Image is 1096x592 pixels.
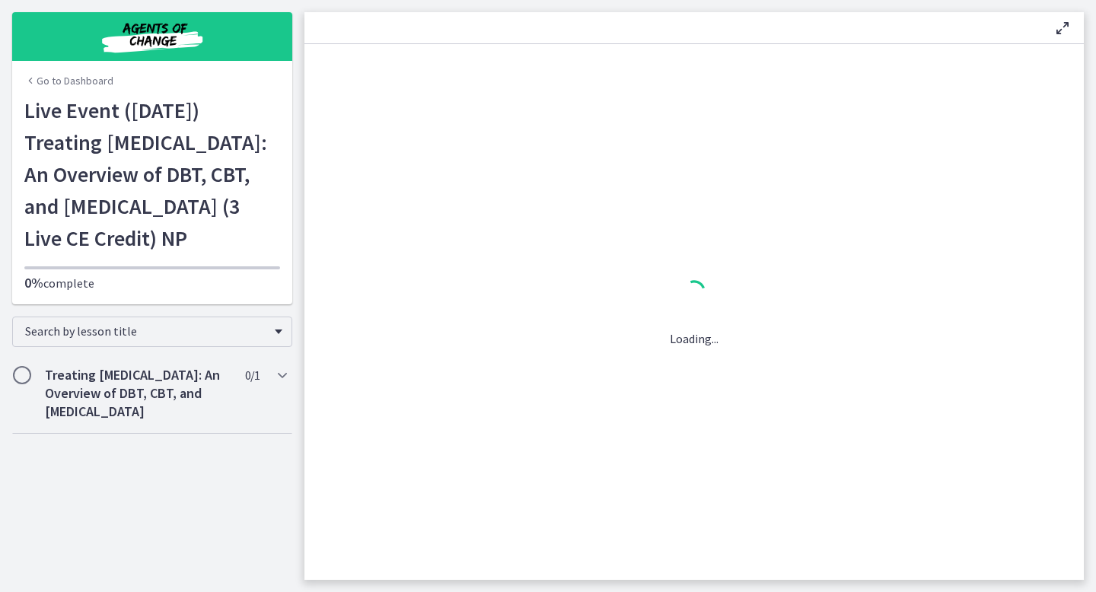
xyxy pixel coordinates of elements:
[24,274,43,291] span: 0%
[670,329,718,348] p: Loading...
[25,323,267,339] span: Search by lesson title
[45,366,231,421] h2: Treating [MEDICAL_DATA]: An Overview of DBT, CBT, and [MEDICAL_DATA]
[24,94,280,254] h1: Live Event ([DATE]) Treating [MEDICAL_DATA]: An Overview of DBT, CBT, and [MEDICAL_DATA] (3 Live ...
[24,73,113,88] a: Go to Dashboard
[245,366,260,384] span: 0 / 1
[61,18,244,55] img: Agents of Change Social Work Test Prep
[670,276,718,311] div: 1
[12,317,292,347] div: Search by lesson title
[24,274,280,292] p: complete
